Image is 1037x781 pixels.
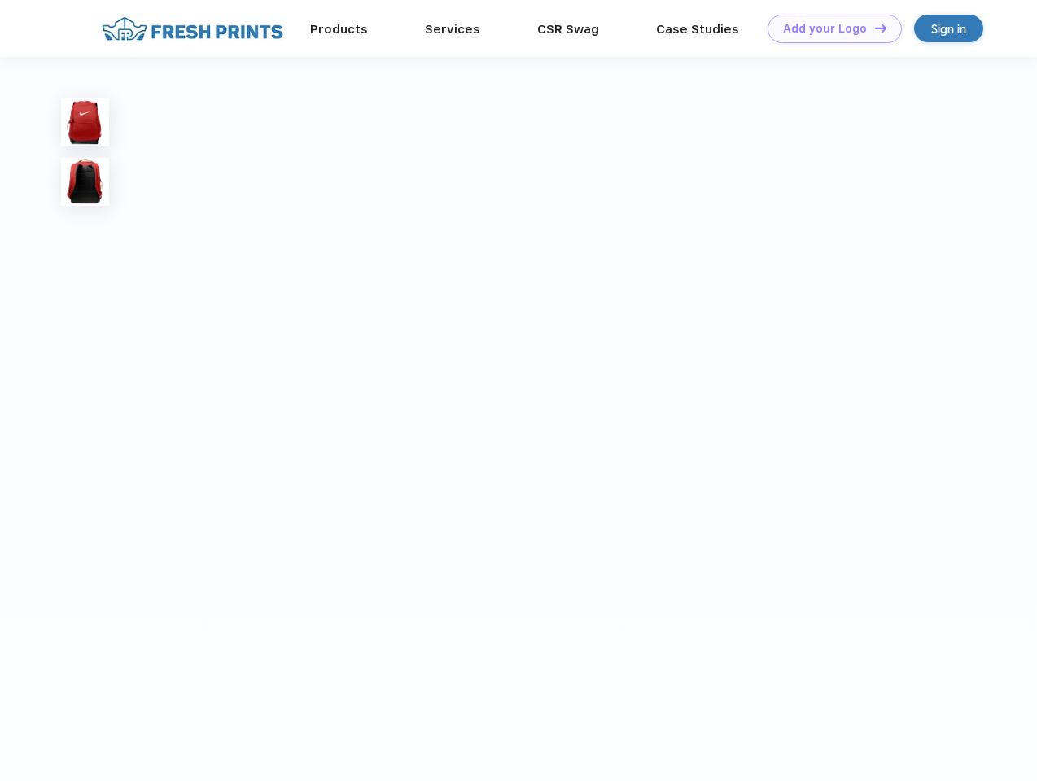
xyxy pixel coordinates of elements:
div: Add your Logo [783,22,867,36]
img: func=resize&h=100 [61,98,109,146]
a: Products [310,22,368,37]
a: Sign in [914,15,983,42]
img: fo%20logo%202.webp [97,15,288,43]
div: Sign in [931,20,966,38]
img: func=resize&h=100 [61,158,109,206]
img: DT [875,24,886,33]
